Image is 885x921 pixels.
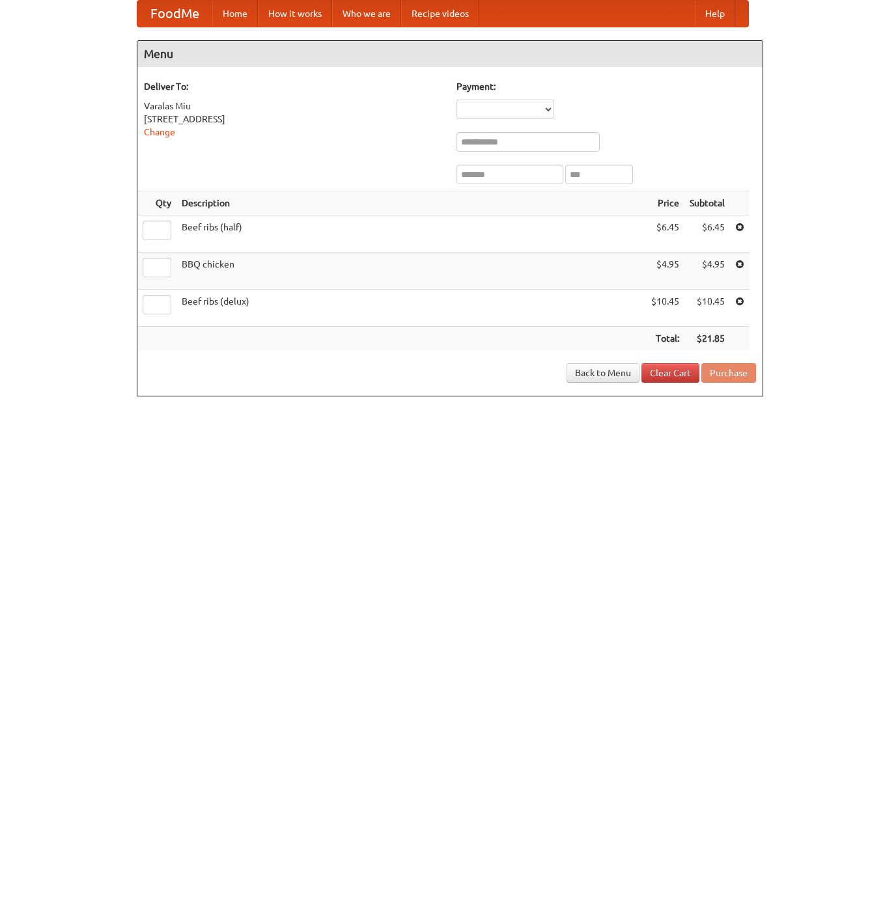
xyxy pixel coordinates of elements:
[684,253,730,290] td: $4.95
[684,215,730,253] td: $6.45
[684,327,730,351] th: $21.85
[684,191,730,215] th: Subtotal
[646,215,684,253] td: $6.45
[144,113,443,126] div: [STREET_ADDRESS]
[646,290,684,327] td: $10.45
[212,1,258,27] a: Home
[641,363,699,383] a: Clear Cart
[567,363,639,383] a: Back to Menu
[144,80,443,93] h5: Deliver To:
[137,191,176,215] th: Qty
[176,191,646,215] th: Description
[646,327,684,351] th: Total:
[144,100,443,113] div: Varalas Miu
[401,1,479,27] a: Recipe videos
[137,1,212,27] a: FoodMe
[176,253,646,290] td: BBQ chicken
[137,41,763,67] h4: Menu
[646,253,684,290] td: $4.95
[176,215,646,253] td: Beef ribs (half)
[695,1,735,27] a: Help
[684,290,730,327] td: $10.45
[332,1,401,27] a: Who we are
[646,191,684,215] th: Price
[258,1,332,27] a: How it works
[457,80,756,93] h5: Payment:
[144,127,175,137] a: Change
[176,290,646,327] td: Beef ribs (delux)
[701,363,756,383] button: Purchase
